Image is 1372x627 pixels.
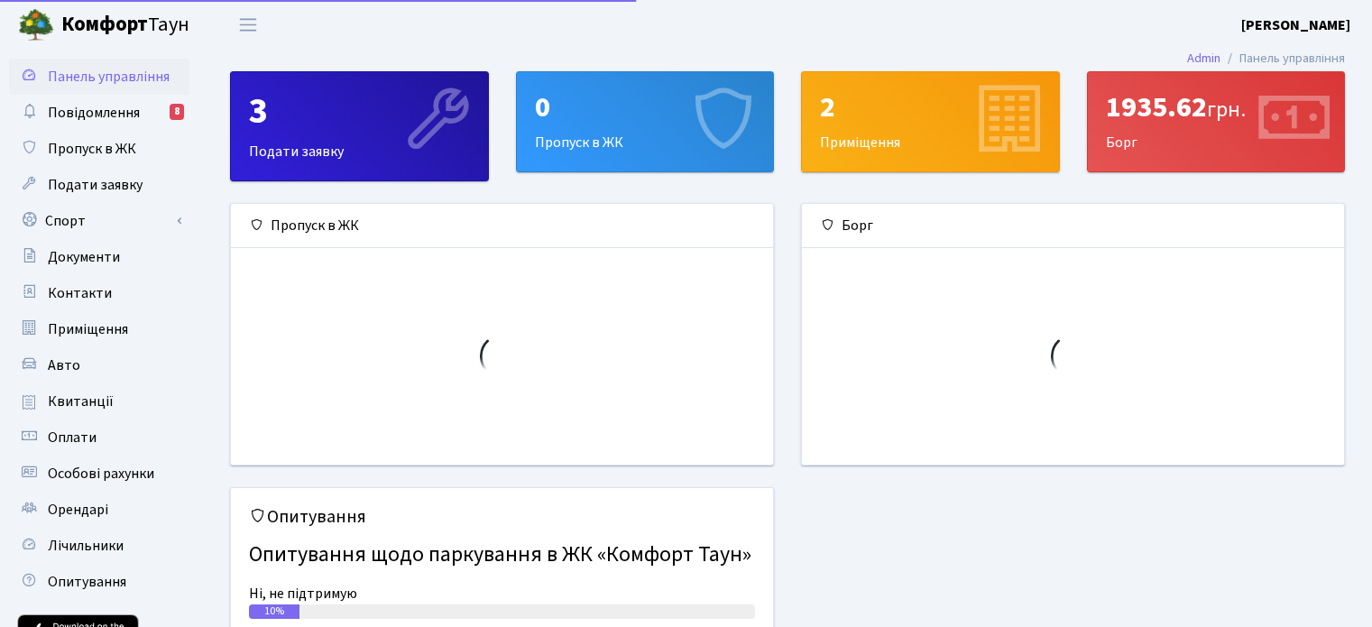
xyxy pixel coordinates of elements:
nav: breadcrumb [1160,40,1372,78]
span: Документи [48,247,120,267]
a: 2Приміщення [801,71,1060,172]
span: Особові рахунки [48,464,154,484]
a: 0Пропуск в ЖК [516,71,775,172]
span: Подати заявку [48,175,143,195]
span: Повідомлення [48,103,140,123]
a: Панель управління [9,59,189,95]
a: Спорт [9,203,189,239]
div: Борг [1088,72,1345,171]
a: Авто [9,347,189,383]
span: Оплати [48,428,97,447]
span: грн. [1207,94,1246,125]
span: Панель управління [48,67,170,87]
li: Панель управління [1220,49,1345,69]
a: Квитанції [9,383,189,420]
div: Приміщення [802,72,1059,171]
a: Повідомлення8 [9,95,189,131]
div: 2 [820,90,1041,124]
a: 3Подати заявку [230,71,489,181]
a: Особові рахунки [9,456,189,492]
div: Борг [802,204,1344,248]
span: Лічильники [48,536,124,556]
button: Переключити навігацію [226,10,271,40]
span: Орендарі [48,500,108,520]
a: Admin [1187,49,1220,68]
a: Орендарі [9,492,189,528]
div: 8 [170,104,184,120]
b: [PERSON_NAME] [1241,15,1350,35]
a: Оплати [9,420,189,456]
a: Подати заявку [9,167,189,203]
div: 10% [249,604,299,619]
h4: Опитування щодо паркування в ЖК «Комфорт Таун» [249,535,755,576]
a: Контакти [9,275,189,311]
img: logo.png [18,7,54,43]
a: Опитування [9,564,189,600]
div: 3 [249,90,470,134]
span: Приміщення [48,319,128,339]
div: 0 [535,90,756,124]
div: Пропуск в ЖК [231,204,773,248]
a: [PERSON_NAME] [1241,14,1350,36]
b: Комфорт [61,10,148,39]
a: Лічильники [9,528,189,564]
h5: Опитування [249,506,755,528]
span: Авто [48,355,80,375]
a: Пропуск в ЖК [9,131,189,167]
span: Контакти [48,283,112,303]
a: Документи [9,239,189,275]
span: Опитування [48,572,126,592]
a: Приміщення [9,311,189,347]
span: Пропуск в ЖК [48,139,136,159]
div: Ні, не підтримую [249,583,755,604]
div: 1935.62 [1106,90,1327,124]
span: Таун [61,10,189,41]
div: Подати заявку [231,72,488,180]
span: Квитанції [48,392,114,411]
div: Пропуск в ЖК [517,72,774,171]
